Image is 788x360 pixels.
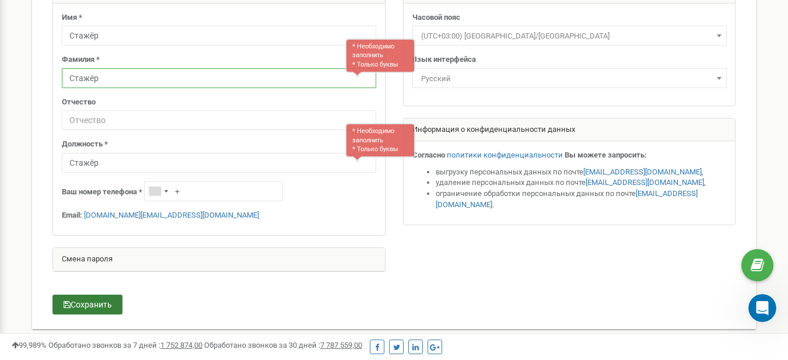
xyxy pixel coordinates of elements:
[33,6,52,25] img: Profile image for Oleksandr
[412,12,460,23] label: Часовой пояс
[447,151,563,159] a: политики конфиденциальности
[62,139,108,150] label: Должность *
[55,244,65,254] button: Добавить вложение
[12,341,47,349] span: 99,989%
[205,5,226,26] div: Закрыть
[412,26,727,46] span: (UTC+03:00) Europe/Kiev
[62,97,96,108] label: Отчество
[748,294,776,322] iframe: Intercom live chat
[10,220,223,240] textarea: Ваше сообщение...
[19,161,182,195] div: Консультація займе мінімум часу, але дасть максимум користі для оптимізації роботи з клієнтами.
[404,118,736,142] div: Информация о конфиденциальности данных
[412,151,445,159] strong: Согласно
[586,178,704,187] a: [EMAIL_ADDRESS][DOMAIN_NAME]
[19,103,182,126] div: 📌 дізнатися, як впровадити функцію максимально ефективно;
[8,5,30,27] button: go back
[62,54,100,65] label: Фамилия *
[145,182,171,201] div: Telephone country code
[200,240,219,258] button: Отправить сообщение…
[62,153,376,173] input: Должность
[62,68,376,88] input: Фамилия
[19,75,182,97] div: 📌 зрозуміти, як АІ допоможе у виявленні інсайтів із розмов;
[18,244,27,254] button: Средство выбора эмодзи
[416,71,723,87] span: Русский
[62,211,82,219] strong: Email:
[345,123,415,158] div: * Необходимо заполнить * Только буквы
[57,15,140,26] p: Был в сети 6 ч назад
[52,295,122,314] button: Сохранить
[412,54,476,65] label: Язык интерфейса
[204,341,362,349] span: Обработано звонков за 30 дней :
[144,181,283,201] input: +1-800-555-55-55
[412,68,727,88] span: Русский
[416,28,723,44] span: (UTC+03:00) Europe/Kiev
[62,110,376,130] input: Отчество
[583,167,702,176] a: [EMAIL_ADDRESS][DOMAIN_NAME]
[48,341,202,349] span: Обработано звонков за 7 дней :
[19,132,182,155] div: 📌 оцінити переваги для для себе і бізнесу вже на старті.
[62,12,82,23] label: Имя *
[436,177,727,188] li: удаление персональных данных по почте ,
[19,210,99,217] div: Oleksandr • 3 ч назад
[183,5,205,27] button: Главная
[57,6,103,15] h1: Oleksandr
[84,211,259,219] a: [DOMAIN_NAME][EMAIL_ADDRESS][DOMAIN_NAME]
[320,341,362,349] u: 7 787 559,00
[19,46,182,69] div: 📌 отримати повну інформацію про функціонал AI-аналізу дзвінків;
[160,341,202,349] u: 1 752 874,00
[62,26,376,46] input: Имя
[565,151,647,159] strong: Вы можете запросить:
[436,188,727,210] li: ограничение обработки персональных данных по почте .
[345,39,415,73] div: * Необходимо заполнить * Только буквы
[37,244,46,254] button: Средство выбора GIF-файла
[436,189,698,209] a: [EMAIL_ADDRESS][DOMAIN_NAME]
[62,187,142,198] label: Ваш номер телефона *
[436,167,727,178] li: выгрузку персональных данных по почте ,
[53,248,385,271] div: Смена пароля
